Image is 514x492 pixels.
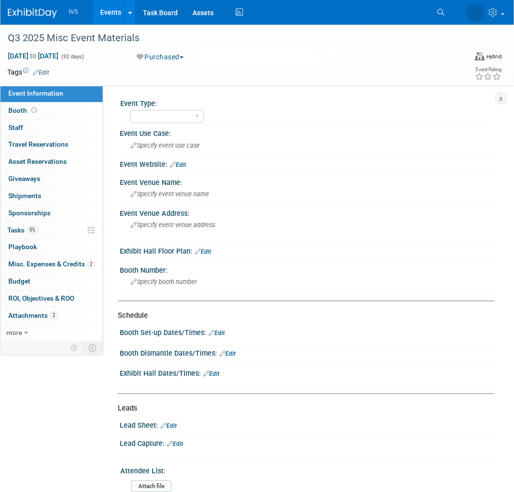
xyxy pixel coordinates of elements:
span: Tasks [7,226,38,234]
a: Edit [219,350,236,357]
span: [DATE] [DATE] [7,52,59,60]
button: Purchased [133,52,188,62]
a: Event Information [0,85,103,102]
a: Travel Reservations [0,136,103,153]
span: Staff [8,124,23,131]
span: more [6,329,22,337]
span: Playbook [8,243,37,251]
a: Edit [167,440,183,447]
img: Format-Hybrid.png [475,52,485,60]
span: (92 days) [60,53,84,60]
span: Travel Reservations [8,140,68,148]
span: 2 [87,260,95,268]
a: Attachments2 [0,308,103,324]
a: Asset Reservations [0,154,103,170]
div: Attendee List: [120,464,490,476]
span: Shipments [8,192,41,200]
a: Playbook [0,239,103,256]
td: Personalize Event Tab Strip [66,341,83,354]
a: Edit [33,69,49,76]
a: Shipments [0,188,103,205]
span: Asset Reservations [8,157,67,165]
span: Event Information [8,89,63,97]
span: Specify booth number [131,278,197,285]
span: ROI, Objectives & ROO [8,294,74,302]
div: Event Format [475,51,502,61]
div: Booth Number: [120,263,494,275]
div: Exhibit Hall Dates/Times: [120,366,494,379]
a: ROI, Objectives & ROO [0,290,103,307]
a: Edit [170,161,186,168]
span: Specify event use case [131,142,200,149]
a: Edit [209,330,225,337]
span: Specify event venue address [131,221,215,229]
a: more [0,325,103,341]
div: Q3 2025 Misc Event Materials [4,29,453,47]
div: Event Format [426,51,502,66]
div: Booth Set-up Dates/Times: [120,325,494,338]
a: Booth [0,103,103,119]
a: Edit [203,370,219,377]
a: Staff [0,120,103,136]
div: Event Rating [475,67,501,72]
div: Hybrid [486,53,502,60]
div: Exhibit Hall Floor Plan: [120,244,494,257]
a: Sponsorships [0,205,103,222]
div: Lead Capture: [120,436,494,449]
img: ExhibitDay [8,8,57,18]
div: Event Type: [120,96,490,108]
a: Tasks0% [0,222,103,239]
span: Attachments [8,311,57,319]
span: 2 [50,311,57,319]
span: Misc. Expenses & Credits [8,260,95,268]
a: Misc. Expenses & Credits2 [0,256,103,273]
a: Edit [161,422,177,429]
a: Budget [0,273,103,290]
span: Sponsorships [8,209,51,217]
td: Tags [7,67,49,77]
span: Budget [8,277,30,285]
span: Giveaways [8,175,40,182]
span: Specify event venue name [131,190,209,198]
div: Booth Dismantle Dates/Times: [120,346,494,359]
div: Event Venue Name: [120,175,494,187]
a: Giveaways [0,171,103,187]
span: to [28,52,38,60]
div: Leads [118,403,487,414]
div: Event Venue Address: [120,206,494,218]
img: Kyle Shelstad [466,3,485,22]
td: Toggle Event Tabs [83,341,103,354]
div: Schedule [118,311,487,321]
div: Event Website: [120,157,494,170]
span: Booth not reserved yet [29,106,39,114]
span: 0% [27,226,38,233]
span: IVS [69,8,78,15]
div: Lead Sheet: [120,418,494,431]
div: Event Use Case: [120,126,494,138]
a: Edit [195,248,211,255]
span: Booth [8,106,39,114]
